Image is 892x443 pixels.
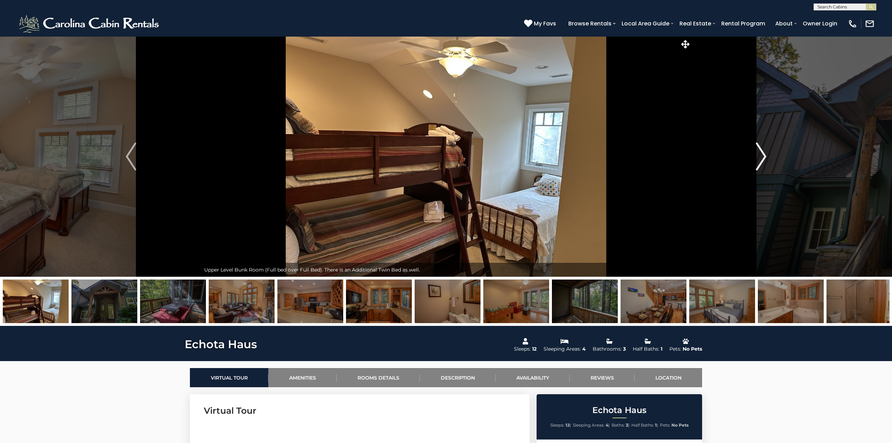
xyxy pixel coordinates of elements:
[655,422,657,428] strong: 1
[268,368,337,387] a: Amenities
[420,368,495,387] a: Description
[756,143,766,170] img: arrow
[718,17,769,30] a: Rental Program
[483,280,549,323] img: 163274735
[3,280,69,323] img: 168144749
[612,421,630,430] li: |
[565,17,615,30] a: Browse Rentals
[758,280,824,323] img: 163274756
[534,19,556,28] span: My Favs
[660,422,670,428] span: Pets:
[346,280,412,323] img: 163274752
[552,280,618,323] img: 163274754
[618,17,673,30] a: Local Area Guide
[631,422,654,428] span: Half Baths:
[538,406,700,415] h2: Echota Haus
[566,422,570,428] strong: 12
[676,17,715,30] a: Real Estate
[570,368,635,387] a: Reviews
[204,405,516,417] h3: Virtual Tour
[61,36,201,277] button: Previous
[524,19,558,28] a: My Favs
[415,280,480,323] img: 163274753
[606,422,608,428] strong: 4
[772,17,796,30] a: About
[201,263,691,277] div: Upper Level Bunk Room (Full bed over Full Bed). There is an Additional Twin Bed as well.
[550,422,564,428] span: Sleeps:
[626,422,628,428] strong: 3
[277,280,343,323] img: 163274751
[631,421,658,430] li: |
[126,143,136,170] img: arrow
[209,280,275,323] img: 163274750
[495,368,570,387] a: Availability
[635,368,702,387] a: Location
[337,368,420,387] a: Rooms Details
[140,280,206,323] img: 163274749
[573,422,605,428] span: Sleeping Areas:
[17,13,162,34] img: White-1-2.png
[71,280,137,323] img: 163274748
[848,19,858,29] img: phone-regular-white.png
[621,280,686,323] img: 163274736
[573,421,610,430] li: |
[612,422,625,428] span: Baths:
[691,36,831,277] button: Next
[550,421,571,430] li: |
[865,19,875,29] img: mail-regular-white.png
[689,280,755,323] img: 163274755
[671,422,689,428] strong: No Pets
[799,17,841,30] a: Owner Login
[190,368,268,387] a: Virtual Tour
